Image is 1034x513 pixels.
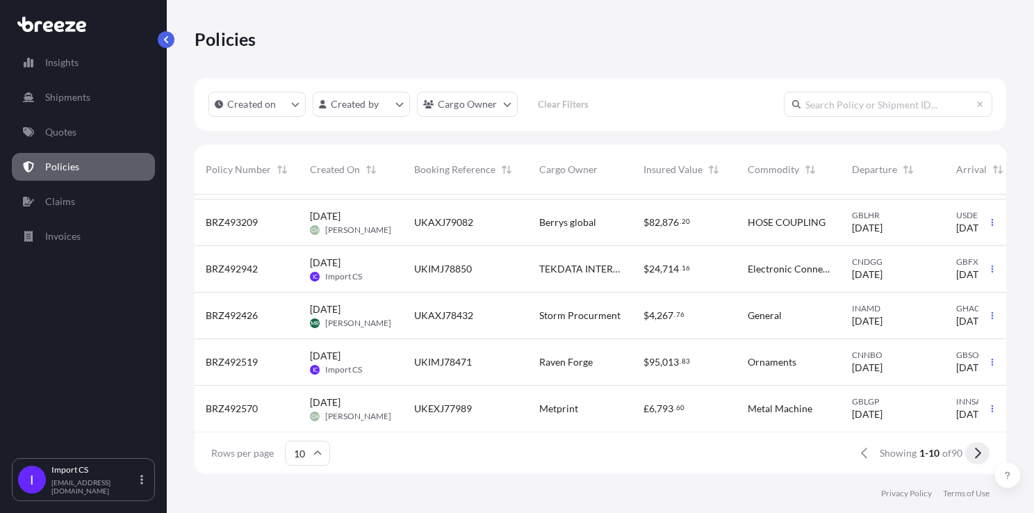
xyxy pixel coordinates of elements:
[45,125,76,139] p: Quotes
[498,161,515,178] button: Sort
[206,215,258,229] span: BRZ493209
[649,311,655,320] span: 4
[956,314,987,328] span: [DATE]
[12,188,155,215] a: Claims
[660,357,662,367] span: ,
[919,446,939,460] span: 1-10
[649,404,655,414] span: 6
[325,411,391,422] span: [PERSON_NAME]
[414,309,473,323] span: UKAXJ78432
[539,309,621,323] span: Storm Procurment
[956,361,987,375] span: [DATE]
[852,396,934,407] span: GBLGP
[274,161,290,178] button: Sort
[956,210,1017,221] span: USDEN
[12,153,155,181] a: Policies
[539,262,621,276] span: TEKDATA INTERCONNECTIONS LIMITED
[852,350,934,361] span: CNNBO
[45,90,90,104] p: Shipments
[206,402,258,416] span: BRZ492570
[852,314,883,328] span: [DATE]
[660,218,662,227] span: ,
[900,161,917,178] button: Sort
[45,56,79,70] p: Insights
[414,402,472,416] span: UKEXJ77989
[956,407,987,421] span: [DATE]
[313,363,318,377] span: IC
[956,256,1017,268] span: GBFXT
[748,215,826,229] span: HOSE COUPLING
[539,355,593,369] span: Raven Forge
[363,161,379,178] button: Sort
[649,264,660,274] span: 24
[325,225,391,236] span: [PERSON_NAME]
[852,303,934,314] span: INAMD
[643,357,649,367] span: $
[414,355,472,369] span: UKIMJ78471
[208,92,306,117] button: createdOn Filter options
[12,49,155,76] a: Insights
[943,488,990,499] a: Terms of Use
[30,473,34,487] span: I
[676,405,684,410] span: 60
[674,312,675,317] span: .
[51,464,138,475] p: Import CS
[438,97,498,111] p: Cargo Owner
[206,355,258,369] span: BRZ492519
[45,160,79,174] p: Policies
[649,357,660,367] span: 95
[956,221,987,235] span: [DATE]
[525,93,602,115] button: Clear Filters
[682,359,690,364] span: 83
[311,316,319,330] span: MR
[538,97,589,111] p: Clear Filters
[802,161,819,178] button: Sort
[643,218,649,227] span: $
[417,92,518,117] button: cargoOwner Filter options
[748,402,812,416] span: Metal Machine
[662,357,679,367] span: 013
[655,404,657,414] span: ,
[45,229,81,243] p: Invoices
[956,396,1017,407] span: INNSA
[881,488,932,499] a: Privacy Policy
[331,97,379,111] p: Created by
[956,350,1017,361] span: GBSOU
[748,262,830,276] span: Electronic Connectors
[662,264,679,274] span: 714
[12,222,155,250] a: Invoices
[956,268,987,282] span: [DATE]
[227,97,277,111] p: Created on
[311,223,319,237] span: CH
[660,264,662,274] span: ,
[674,405,675,410] span: .
[880,446,917,460] span: Showing
[649,218,660,227] span: 82
[325,318,391,329] span: [PERSON_NAME]
[852,210,934,221] span: GBLHR
[12,118,155,146] a: Quotes
[852,221,883,235] span: [DATE]
[539,402,578,416] span: Metprint
[852,361,883,375] span: [DATE]
[748,309,782,323] span: General
[313,92,410,117] button: createdBy Filter options
[325,271,362,282] span: Import CS
[195,28,256,50] p: Policies
[643,163,703,177] span: Insured Value
[680,266,681,270] span: .
[748,163,799,177] span: Commodity
[956,303,1017,314] span: GHACC
[657,311,673,320] span: 267
[310,163,360,177] span: Created On
[990,161,1006,178] button: Sort
[12,83,155,111] a: Shipments
[310,209,340,223] span: [DATE]
[852,256,934,268] span: CNDGG
[852,163,897,177] span: Departure
[310,256,340,270] span: [DATE]
[680,359,681,364] span: .
[643,311,649,320] span: $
